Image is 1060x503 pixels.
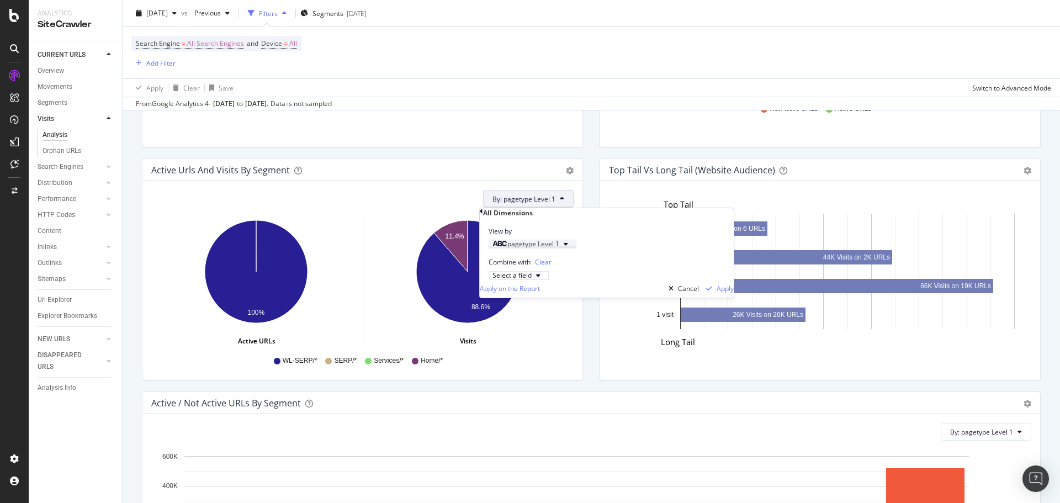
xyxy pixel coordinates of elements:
div: Movements [38,81,72,93]
span: Device [261,39,282,48]
span: Services/* [374,356,404,366]
a: Orphan URLs [43,145,114,157]
text: 11.4% [445,232,464,240]
text: 44K Visits on 2K URLs [823,253,890,261]
div: Search Engines [38,161,83,173]
div: Top Tail vs Long Tail (Website Audience) [609,165,775,176]
a: Explorer Bookmarks [38,310,114,322]
svg: A chart. [151,216,361,345]
div: Analytics [38,9,113,18]
div: Segments [38,97,67,109]
a: Distribution [38,177,103,189]
div: From Google Analytics 4 - to Data is not sampled [136,99,332,109]
div: HTTP Codes [38,209,75,221]
a: Performance [38,193,103,205]
span: All [289,36,297,51]
a: Sitemaps [38,273,103,285]
span: By: pagetype Level 1 [492,194,555,204]
div: Active Urls and Visits by Segment [151,165,290,176]
button: Apply on the Report [480,280,540,298]
a: Analysis Info [38,382,114,394]
div: Add Filter [146,58,176,67]
div: Url Explorer [38,294,72,306]
div: Orphan URLs [43,145,81,157]
a: NEW URLS [38,333,103,345]
button: Clear [168,79,200,97]
div: Outlinks [38,257,62,269]
button: Filters [243,4,291,22]
div: All Dimensions [483,208,533,218]
text: 1 visit [656,310,674,318]
span: Clear [535,257,552,267]
div: Select a field [492,272,532,279]
a: CURRENT URLS [38,49,103,61]
div: Long Tail [661,336,1031,348]
div: Overview [38,65,64,77]
a: Search Engines [38,161,103,173]
div: Apply [146,83,163,92]
text: 400K [162,482,178,490]
button: Segments[DATE] [300,4,367,22]
div: NEW URLS [38,333,70,345]
div: Inlinks [38,241,57,253]
div: Apply on the Report [480,284,540,293]
span: Previous [190,8,221,18]
span: pagetype Level 1 [507,239,559,248]
div: Save [219,83,234,92]
div: Top Tail [664,199,1031,210]
div: Open Intercom Messenger [1022,465,1049,492]
svg: A chart. [609,214,1027,342]
button: Add Filter [131,56,176,70]
button: Cancel [664,280,699,298]
a: Segments [38,97,114,109]
button: Apply [702,280,734,298]
span: WL-SERP/* [283,356,317,366]
button: Previous [190,4,234,22]
div: [DATE] [213,99,235,109]
span: Search Engine [136,39,180,48]
div: [DATE] [347,8,367,18]
span: All Search Engines [187,36,244,51]
button: [DATE] [131,4,181,22]
span: SERP/* [334,356,357,366]
div: CURRENT URLS [38,49,86,61]
button: Save [205,79,234,97]
a: Movements [38,81,114,93]
a: DISAPPEARED URLS [38,350,103,373]
text: 88.6% [471,303,490,311]
div: [DATE] . [245,99,268,109]
div: DISAPPEARED URLS [38,350,93,373]
text: 600K [162,453,178,460]
a: Content [38,225,114,237]
div: SiteCrawler [38,18,113,31]
button: Select a field [489,271,549,280]
span: Segments [312,8,343,18]
span: 2025 Sep. 5th [146,8,168,18]
span: = [182,39,185,48]
a: HTTP Codes [38,209,103,221]
button: By: pagetype Level 1 [483,190,574,208]
button: pagetype Level 1 [489,240,576,248]
div: Performance [38,193,76,205]
div: gear [566,167,574,174]
div: Combine with [489,257,621,267]
div: Switch to Advanced Mode [972,83,1051,92]
div: gear [1024,400,1031,407]
a: Overview [38,65,114,77]
div: Apply [717,284,734,293]
div: Distribution [38,177,72,189]
text: 26K Visits on 26K URLs [733,311,803,319]
div: Analysis [43,129,67,141]
text: 100% [248,309,265,316]
div: Content [38,225,61,237]
a: Analysis [43,129,114,141]
div: Cancel [678,284,699,293]
div: Clear [183,83,200,92]
svg: A chart. [363,216,572,345]
div: Sitemaps [38,273,66,285]
span: and [247,39,258,48]
a: Url Explorer [38,294,114,306]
